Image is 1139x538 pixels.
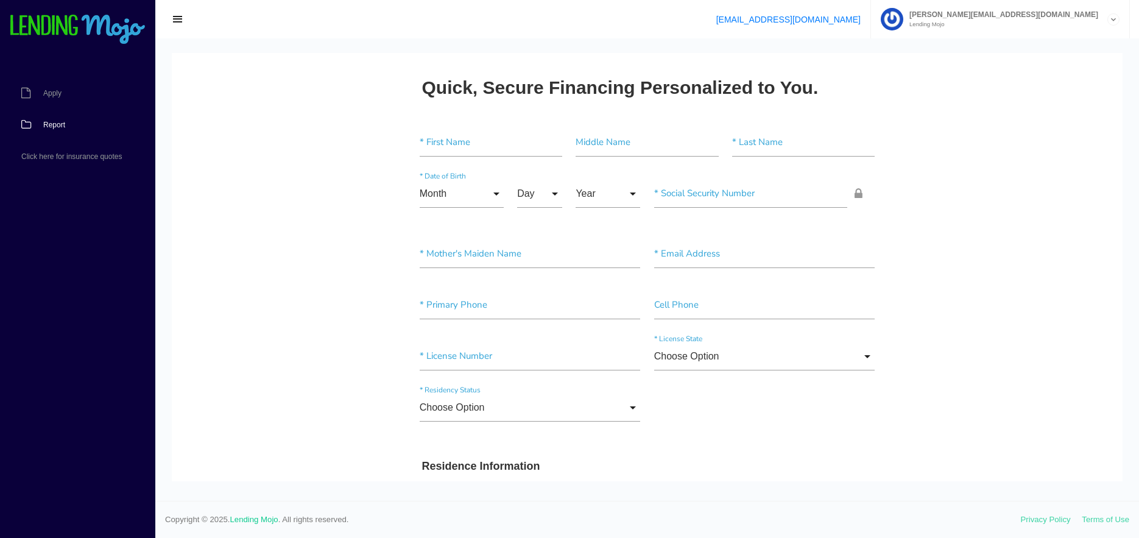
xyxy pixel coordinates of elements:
[43,90,62,97] span: Apply
[250,407,701,420] h3: Residence Information
[165,514,1021,526] span: Copyright © 2025. . All rights reserved.
[9,15,146,45] img: logo-small.png
[21,153,122,160] span: Click here for insurance quotes
[881,8,903,30] img: Profile image
[230,515,278,524] a: Lending Mojo
[1021,515,1071,524] a: Privacy Policy
[903,21,1098,27] small: Lending Mojo
[1082,515,1129,524] a: Terms of Use
[903,11,1098,18] span: [PERSON_NAME][EMAIL_ADDRESS][DOMAIN_NAME]
[716,15,861,24] a: [EMAIL_ADDRESS][DOMAIN_NAME]
[250,24,647,44] h2: Quick, Secure Financing Personalized to You.
[43,121,65,129] span: Report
